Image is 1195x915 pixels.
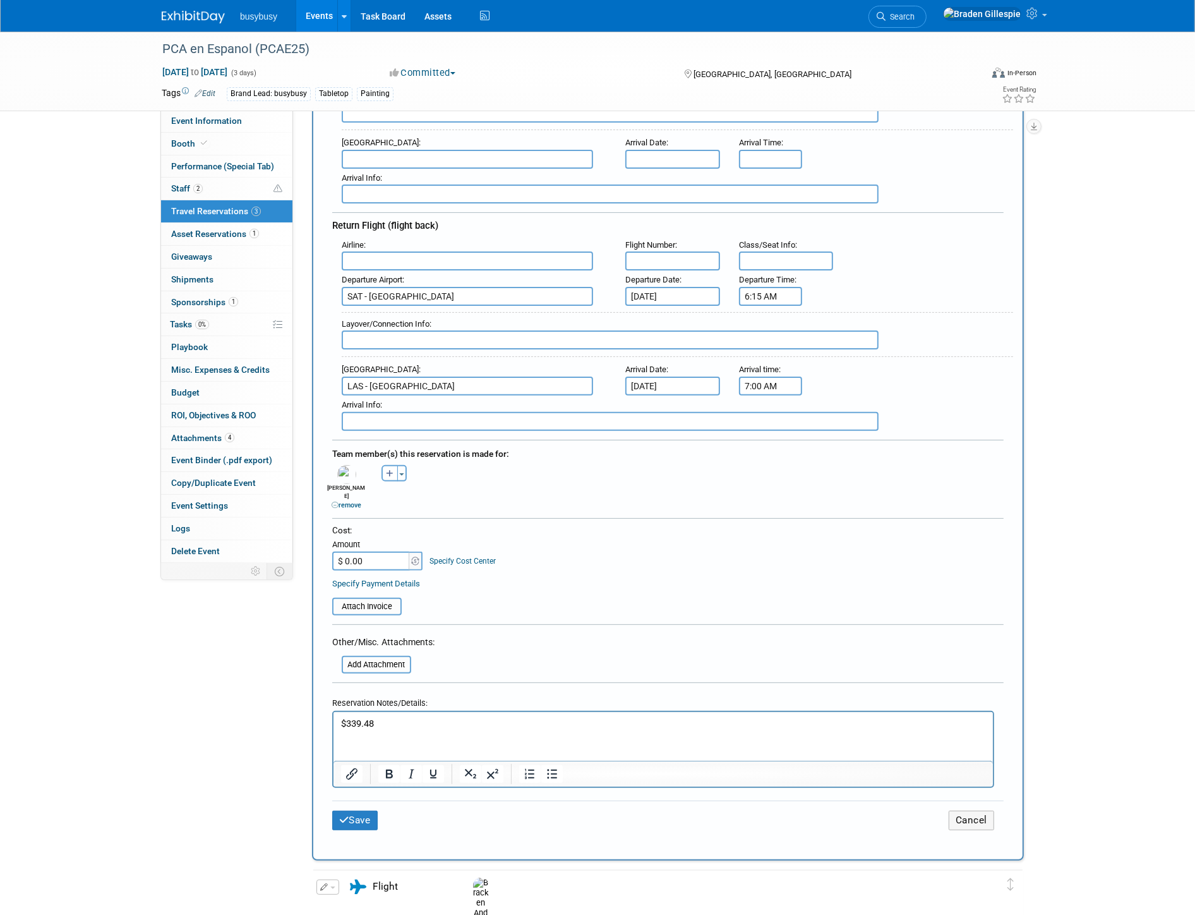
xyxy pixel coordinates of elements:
[342,240,366,250] small: :
[161,495,292,517] a: Event Settings
[342,365,419,374] span: [GEOGRAPHIC_DATA]
[171,455,272,465] span: Event Binder (.pdf export)
[161,110,292,132] a: Event Information
[949,811,994,830] button: Cancel
[170,319,209,329] span: Tasks
[342,365,421,374] small: :
[171,500,228,511] span: Event Settings
[189,67,201,77] span: to
[1007,68,1036,78] div: In-Person
[739,365,779,374] span: Arrival time
[739,138,783,147] small: :
[739,138,781,147] span: Arrival Time
[171,138,210,148] span: Booth
[171,183,203,193] span: Staff
[171,116,242,126] span: Event Information
[694,70,851,79] span: [GEOGRAPHIC_DATA], [GEOGRAPHIC_DATA]
[625,275,680,284] span: Departure Date
[171,251,212,262] span: Giveaways
[423,765,444,783] button: Underline
[378,765,400,783] button: Bold
[161,427,292,449] a: Attachments4
[171,478,256,488] span: Copy/Duplicate Event
[249,229,259,238] span: 1
[227,87,311,100] div: Brand Lead: busybusy
[906,66,1036,85] div: Event Format
[430,557,496,566] a: Specify Cost Center
[267,563,293,579] td: Toggle Event Tabs
[1007,878,1014,891] i: Click and drag to move item
[332,501,361,509] a: remove
[625,138,666,147] span: Arrival Date
[373,881,398,892] span: Flight
[161,472,292,494] a: Copy/Duplicate Event
[240,11,277,21] span: busybusy
[171,342,208,352] span: Playbook
[161,359,292,381] a: Misc. Expenses & Credits
[332,579,420,588] a: Specify Payment Details
[201,140,207,147] i: Booth reservation complete
[739,365,781,374] small: :
[342,138,421,147] small: :
[332,539,424,552] div: Amount
[342,173,380,183] span: Arrival Info
[195,89,215,98] a: Edit
[739,240,795,250] span: Class/Seat Info
[195,320,209,329] span: 0%
[625,275,682,284] small: :
[400,765,422,783] button: Italic
[625,240,677,250] small: :
[1002,87,1036,93] div: Event Rating
[171,365,270,375] span: Misc. Expenses & Credits
[342,319,429,329] span: Layover/Connection Info
[332,692,994,710] div: Reservation Notes/Details:
[161,518,292,540] a: Logs
[161,246,292,268] a: Giveaways
[171,297,238,307] span: Sponsorships
[161,155,292,178] a: Performance (Special Tab)
[739,275,796,284] small: :
[161,223,292,245] a: Asset Reservations1
[230,69,256,77] span: (3 days)
[171,206,261,216] span: Travel Reservations
[315,87,352,100] div: Tabletop
[342,400,380,409] span: Arrival Info
[245,563,267,579] td: Personalize Event Tab Strip
[161,382,292,404] a: Budget
[171,546,220,556] span: Delete Event
[625,138,668,147] small: :
[161,313,292,336] a: Tasks0%
[332,524,1004,536] div: Cost:
[161,336,292,358] a: Playbook
[541,765,563,783] button: Bullet list
[357,87,393,100] div: Painting
[332,636,435,651] div: Other/Misc. Attachments:
[162,87,215,101] td: Tags
[625,365,668,374] small: :
[171,229,259,239] span: Asset Reservations
[625,365,666,374] span: Arrival Date
[162,11,225,23] img: ExhibitDay
[385,66,460,80] button: Committed
[162,66,228,78] span: [DATE] [DATE]
[332,220,438,231] span: Return Flight (flight back)
[341,765,363,783] button: Insert/edit link
[992,68,1005,78] img: Format-Inperson.png
[739,240,797,250] small: :
[342,138,419,147] span: [GEOGRAPHIC_DATA]
[161,178,292,200] a: Staff2
[171,410,256,420] span: ROI, Objectives & ROO
[482,765,503,783] button: Superscript
[161,269,292,291] a: Shipments
[273,183,282,195] span: Potential Scheduling Conflict -- at least one attendee is tagged in another overlapping event.
[342,275,404,284] small: :
[868,6,927,28] a: Search
[171,433,234,443] span: Attachments
[158,38,962,61] div: PCA en Espanol (PCAE25)
[342,400,382,409] small: :
[225,433,234,442] span: 4
[161,200,292,222] a: Travel Reservations3
[171,387,200,397] span: Budget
